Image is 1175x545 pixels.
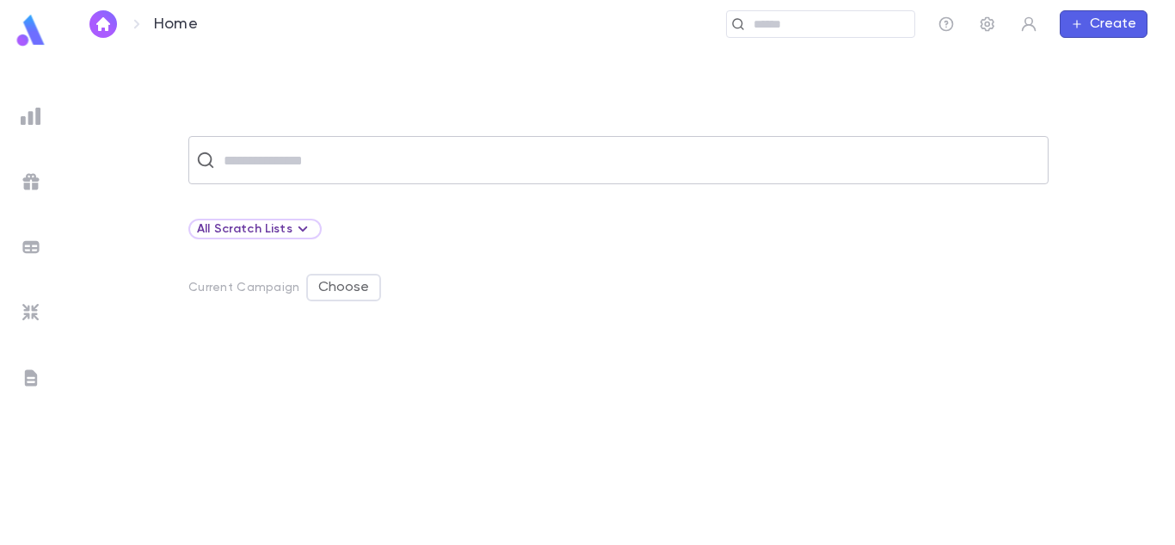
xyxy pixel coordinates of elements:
img: campaigns_grey.99e729a5f7ee94e3726e6486bddda8f1.svg [21,171,41,192]
p: Current Campaign [188,281,299,294]
img: imports_grey.530a8a0e642e233f2baf0ef88e8c9fcb.svg [21,302,41,323]
div: All Scratch Lists [197,219,313,239]
img: batches_grey.339ca447c9d9533ef1741baa751efc33.svg [21,237,41,257]
div: All Scratch Lists [188,219,322,239]
button: Create [1060,10,1147,38]
img: letters_grey.7941b92b52307dd3b8a917253454ce1c.svg [21,368,41,388]
p: Home [154,15,198,34]
img: reports_grey.c525e4749d1bce6a11f5fe2a8de1b229.svg [21,106,41,127]
button: Choose [306,274,381,301]
img: home_white.a664292cf8c1dea59945f0da9f25487c.svg [93,17,114,31]
img: logo [14,14,48,47]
